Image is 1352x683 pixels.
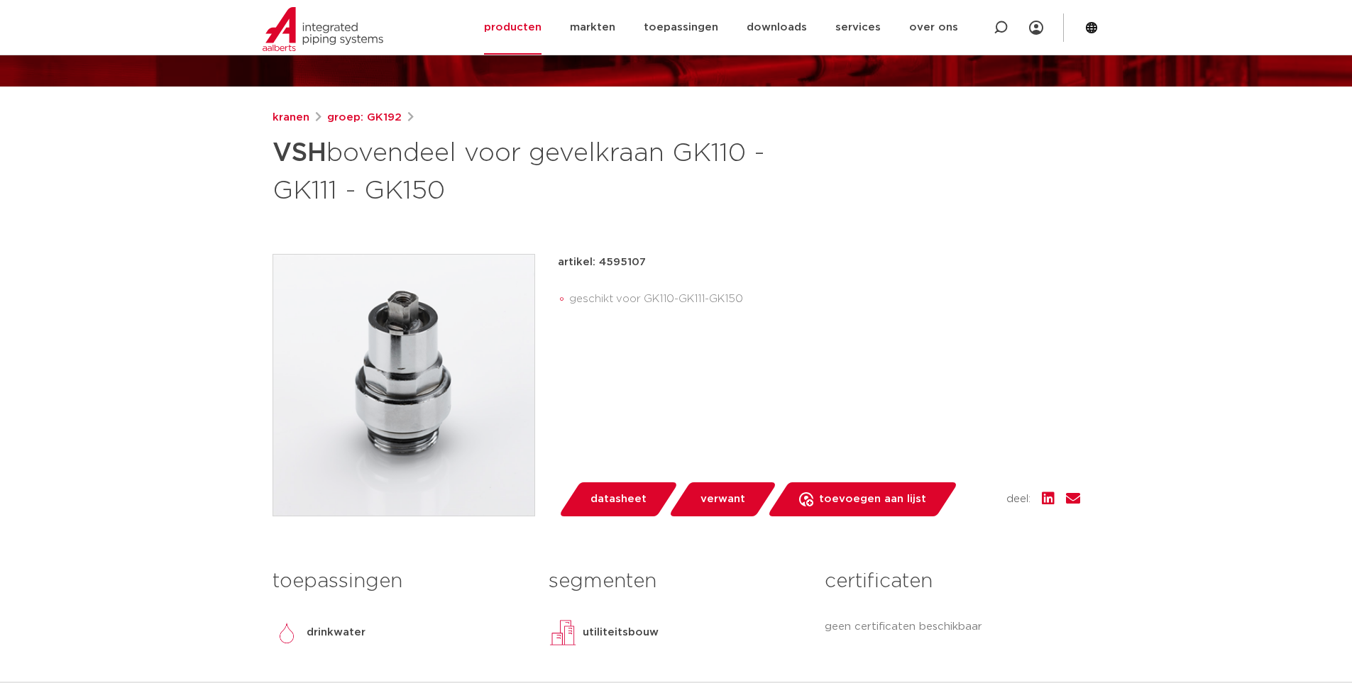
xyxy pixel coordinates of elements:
[273,567,527,596] h3: toepassingen
[1006,491,1031,508] span: deel:
[569,288,1080,311] li: geschikt voor GK110-GK111-GK150
[590,488,647,511] span: datasheet
[273,109,309,126] a: kranen
[307,624,366,641] p: drinkwater
[327,109,402,126] a: groep: GK192
[273,255,534,516] img: Product Image for VSH bovendeel voor gevelkraan GK110 - GK111 - GK150
[273,618,301,647] img: drinkwater
[825,567,1079,596] h3: certificaten
[819,488,926,511] span: toevoegen aan lijst
[549,618,577,647] img: utiliteitsbouw
[273,140,326,166] strong: VSH
[558,254,646,271] p: artikel: 4595107
[668,482,777,516] a: verwant
[825,618,1079,635] p: geen certificaten beschikbaar
[549,567,803,596] h3: segmenten
[700,488,745,511] span: verwant
[273,132,806,209] h1: bovendeel voor gevelkraan GK110 - GK111 - GK150
[558,482,678,516] a: datasheet
[583,624,659,641] p: utiliteitsbouw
